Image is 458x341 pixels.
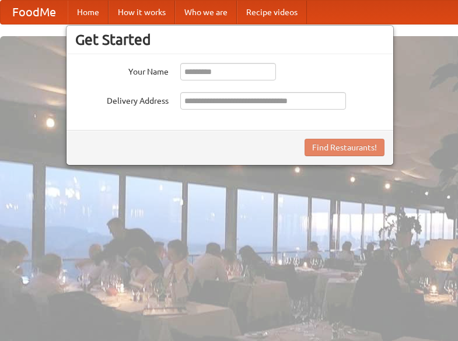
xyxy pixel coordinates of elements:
[75,31,384,48] h3: Get Started
[75,92,169,107] label: Delivery Address
[175,1,237,24] a: Who we are
[237,1,307,24] a: Recipe videos
[109,1,175,24] a: How it works
[1,1,68,24] a: FoodMe
[68,1,109,24] a: Home
[305,139,384,156] button: Find Restaurants!
[75,63,169,78] label: Your Name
